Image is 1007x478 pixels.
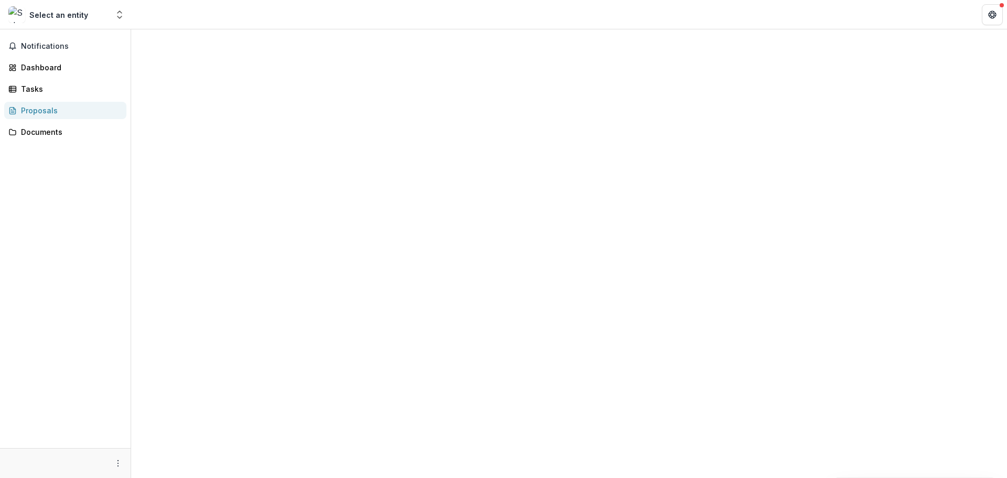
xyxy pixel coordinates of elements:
[21,105,118,116] div: Proposals
[112,4,127,25] button: Open entity switcher
[4,38,126,55] button: Notifications
[112,457,124,470] button: More
[21,126,118,137] div: Documents
[4,102,126,119] a: Proposals
[4,123,126,141] a: Documents
[21,62,118,73] div: Dashboard
[4,59,126,76] a: Dashboard
[8,6,25,23] img: Select an entity
[4,80,126,98] a: Tasks
[982,4,1003,25] button: Get Help
[21,42,122,51] span: Notifications
[21,83,118,94] div: Tasks
[29,9,88,20] div: Select an entity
